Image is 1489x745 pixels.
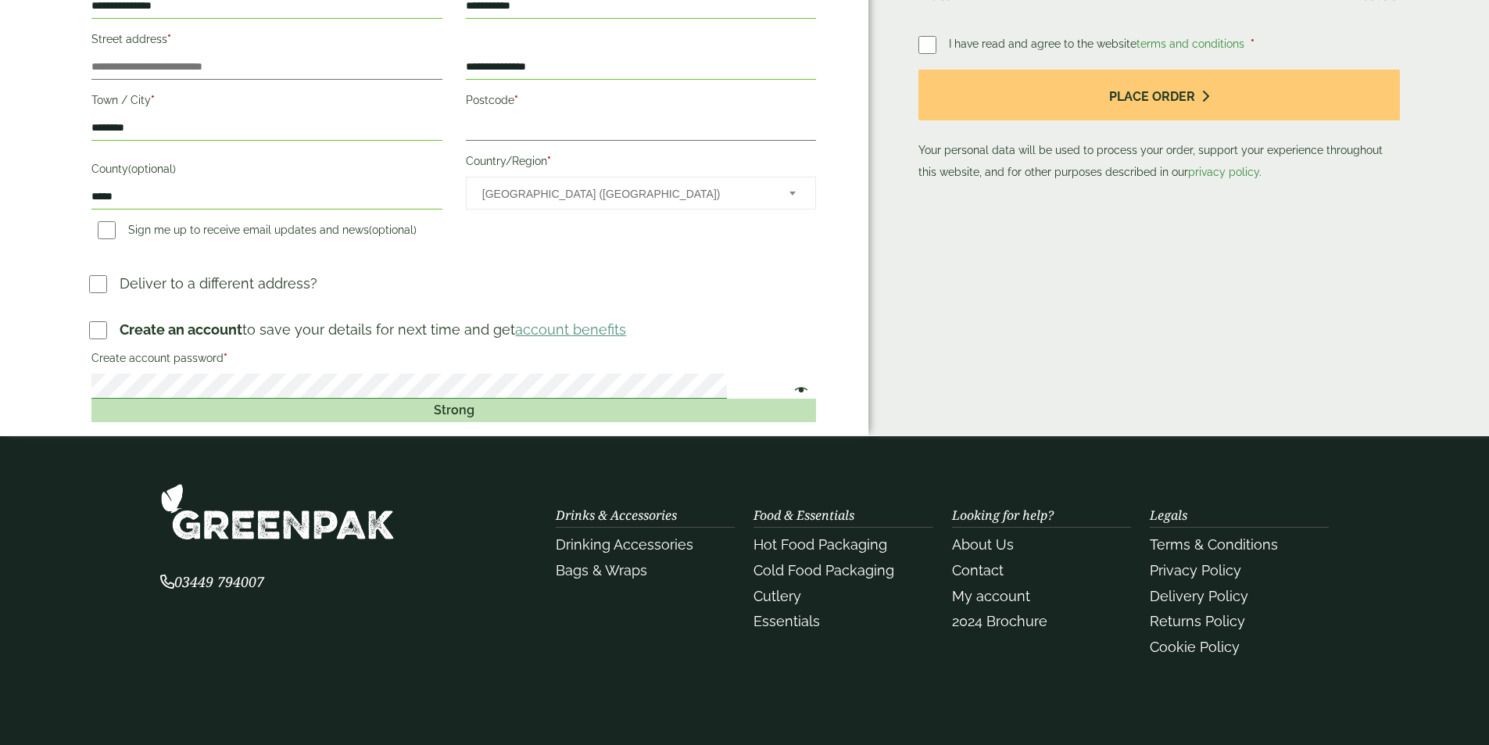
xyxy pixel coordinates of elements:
[151,94,155,106] abbr: required
[91,347,816,374] label: Create account password
[120,273,317,294] p: Deliver to a different address?
[224,352,227,364] abbr: required
[167,33,171,45] abbr: required
[160,483,395,540] img: GreenPak Supplies
[98,221,116,239] input: Sign me up to receive email updates and news(optional)
[918,70,1399,120] button: Place order
[514,94,518,106] abbr: required
[949,38,1247,50] span: I have read and agree to the website
[1150,562,1241,578] a: Privacy Policy
[1251,38,1255,50] abbr: required
[128,163,176,175] span: (optional)
[91,89,442,116] label: Town / City
[753,613,820,629] a: Essentials
[482,177,768,210] span: United Kingdom (UK)
[466,89,816,116] label: Postcode
[952,588,1030,604] a: My account
[556,536,693,553] a: Drinking Accessories
[753,562,894,578] a: Cold Food Packaging
[91,399,816,422] div: Strong
[547,155,551,167] abbr: required
[91,158,442,184] label: County
[1188,166,1259,178] a: privacy policy
[952,536,1014,553] a: About Us
[1150,639,1240,655] a: Cookie Policy
[515,321,626,338] a: account benefits
[918,70,1399,183] p: Your personal data will be used to process your order, support your experience throughout this we...
[753,536,887,553] a: Hot Food Packaging
[466,177,816,210] span: Country/Region
[120,319,626,340] p: to save your details for next time and get
[952,562,1004,578] a: Contact
[753,588,801,604] a: Cutlery
[1136,38,1244,50] a: terms and conditions
[1150,536,1278,553] a: Terms & Conditions
[952,613,1047,629] a: 2024 Brochure
[369,224,417,236] span: (optional)
[1150,613,1245,629] a: Returns Policy
[556,562,647,578] a: Bags & Wraps
[160,572,264,591] span: 03449 794007
[466,150,816,177] label: Country/Region
[91,224,423,241] label: Sign me up to receive email updates and news
[91,28,442,55] label: Street address
[160,575,264,590] a: 03449 794007
[120,321,242,338] strong: Create an account
[1150,588,1248,604] a: Delivery Policy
